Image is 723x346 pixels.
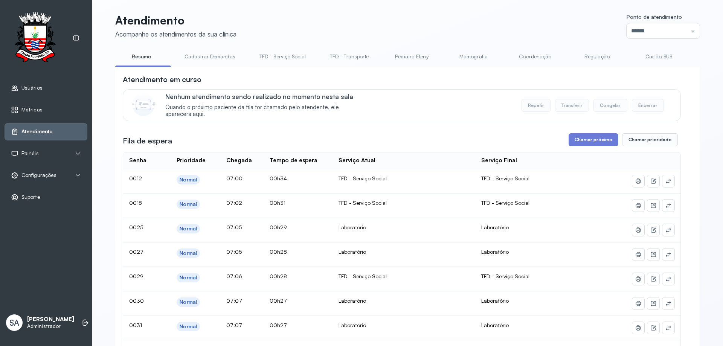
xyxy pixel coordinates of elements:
[632,99,664,112] button: Encerrar
[11,128,81,136] a: Atendimento
[226,224,242,230] span: 07:05
[339,157,375,164] div: Serviço Atual
[21,172,56,178] span: Configurações
[21,194,40,200] span: Suporte
[385,50,438,63] a: Pediatra Eleny
[339,273,469,280] div: TFD - Serviço Social
[129,175,142,181] span: 0012
[115,30,236,38] div: Acompanhe os atendimentos da sua clínica
[481,248,509,255] span: Laboratório
[339,297,469,304] div: Laboratório
[252,50,313,63] a: TFD - Serviço Social
[627,14,682,20] span: Ponto de atendimento
[339,175,469,182] div: TFD - Serviço Social
[115,50,168,63] a: Resumo
[180,177,197,183] div: Normal
[129,322,142,328] span: 0031
[270,322,287,328] span: 00h27
[21,85,43,91] span: Usuários
[226,200,242,206] span: 07:02
[339,200,469,206] div: TFD - Serviço Social
[27,316,74,323] p: [PERSON_NAME]
[270,297,287,304] span: 00h27
[226,157,252,164] div: Chegada
[180,201,197,207] div: Normal
[226,297,242,304] span: 07:07
[129,200,142,206] span: 0018
[569,133,618,146] button: Chamar próximo
[115,14,236,27] p: Atendimento
[123,74,201,85] h3: Atendimento em curso
[129,248,143,255] span: 0027
[481,157,517,164] div: Serviço Final
[177,50,243,63] a: Cadastrar Demandas
[129,224,143,230] span: 0025
[522,99,551,112] button: Repetir
[270,200,285,206] span: 00h31
[270,273,287,279] span: 00h28
[270,157,317,164] div: Tempo de espera
[21,128,53,135] span: Atendimento
[180,299,197,305] div: Normal
[270,224,287,230] span: 00h29
[21,150,39,157] span: Painéis
[555,99,589,112] button: Transferir
[593,99,627,112] button: Congelar
[165,93,365,101] p: Nenhum atendimento sendo realizado no momento nesta sala
[447,50,500,63] a: Mamografia
[481,175,529,181] span: TFD - Serviço Social
[339,248,469,255] div: Laboratório
[8,12,62,64] img: Logotipo do estabelecimento
[129,297,144,304] span: 0030
[570,50,623,63] a: Regulação
[226,248,242,255] span: 07:05
[180,226,197,232] div: Normal
[129,157,146,164] div: Senha
[180,323,197,330] div: Normal
[123,136,172,146] h3: Fila de espera
[270,248,287,255] span: 00h28
[11,106,81,114] a: Métricas
[509,50,561,63] a: Coordenação
[632,50,685,63] a: Cartão SUS
[481,224,509,230] span: Laboratório
[226,322,242,328] span: 07:07
[177,157,206,164] div: Prioridade
[270,175,287,181] span: 00h34
[11,84,81,92] a: Usuários
[27,323,74,329] p: Administrador
[21,107,43,113] span: Métricas
[481,322,509,328] span: Laboratório
[339,224,469,231] div: Laboratório
[622,133,678,146] button: Chamar prioridade
[226,175,243,181] span: 07:00
[180,250,197,256] div: Normal
[322,50,377,63] a: TFD - Transporte
[226,273,242,279] span: 07:06
[481,273,529,279] span: TFD - Serviço Social
[481,200,529,206] span: TFD - Serviço Social
[129,273,143,279] span: 0029
[132,93,155,116] img: Imagem de CalloutCard
[339,322,469,329] div: Laboratório
[165,104,365,118] span: Quando o próximo paciente da fila for chamado pelo atendente, ele aparecerá aqui.
[481,297,509,304] span: Laboratório
[180,274,197,281] div: Normal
